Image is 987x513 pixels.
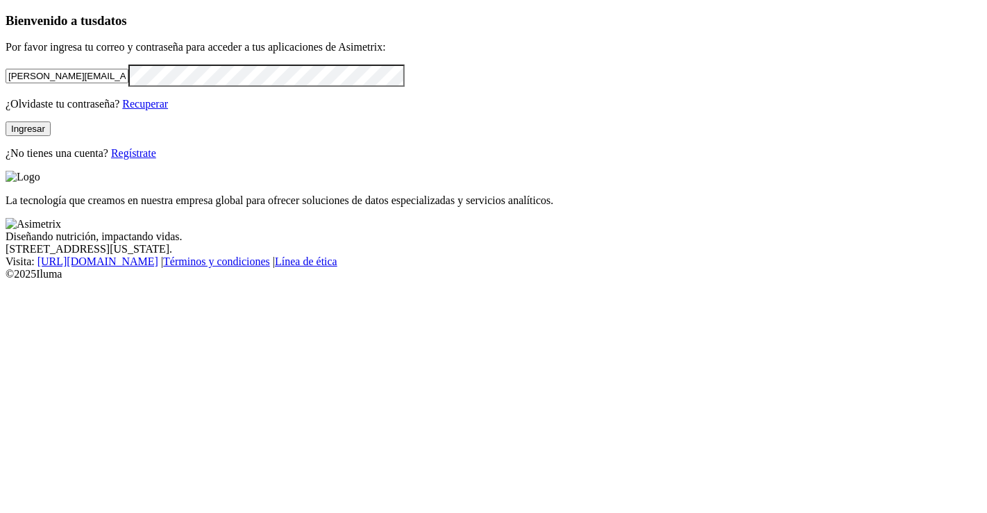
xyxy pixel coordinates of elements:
[122,98,168,110] a: Recuperar
[6,230,981,243] div: Diseñando nutrición, impactando vidas.
[6,69,128,83] input: Tu correo
[6,194,981,207] p: La tecnología que creamos en nuestra empresa global para ofrecer soluciones de datos especializad...
[6,121,51,136] button: Ingresar
[6,255,981,268] div: Visita : | |
[111,147,156,159] a: Regístrate
[37,255,158,267] a: [URL][DOMAIN_NAME]
[163,255,270,267] a: Términos y condiciones
[275,255,337,267] a: Línea de ética
[6,171,40,183] img: Logo
[6,218,61,230] img: Asimetrix
[6,41,981,53] p: Por favor ingresa tu correo y contraseña para acceder a tus aplicaciones de Asimetrix:
[97,13,127,28] span: datos
[6,98,981,110] p: ¿Olvidaste tu contraseña?
[6,268,981,280] div: © 2025 Iluma
[6,147,981,160] p: ¿No tienes una cuenta?
[6,243,981,255] div: [STREET_ADDRESS][US_STATE].
[6,13,981,28] h3: Bienvenido a tus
